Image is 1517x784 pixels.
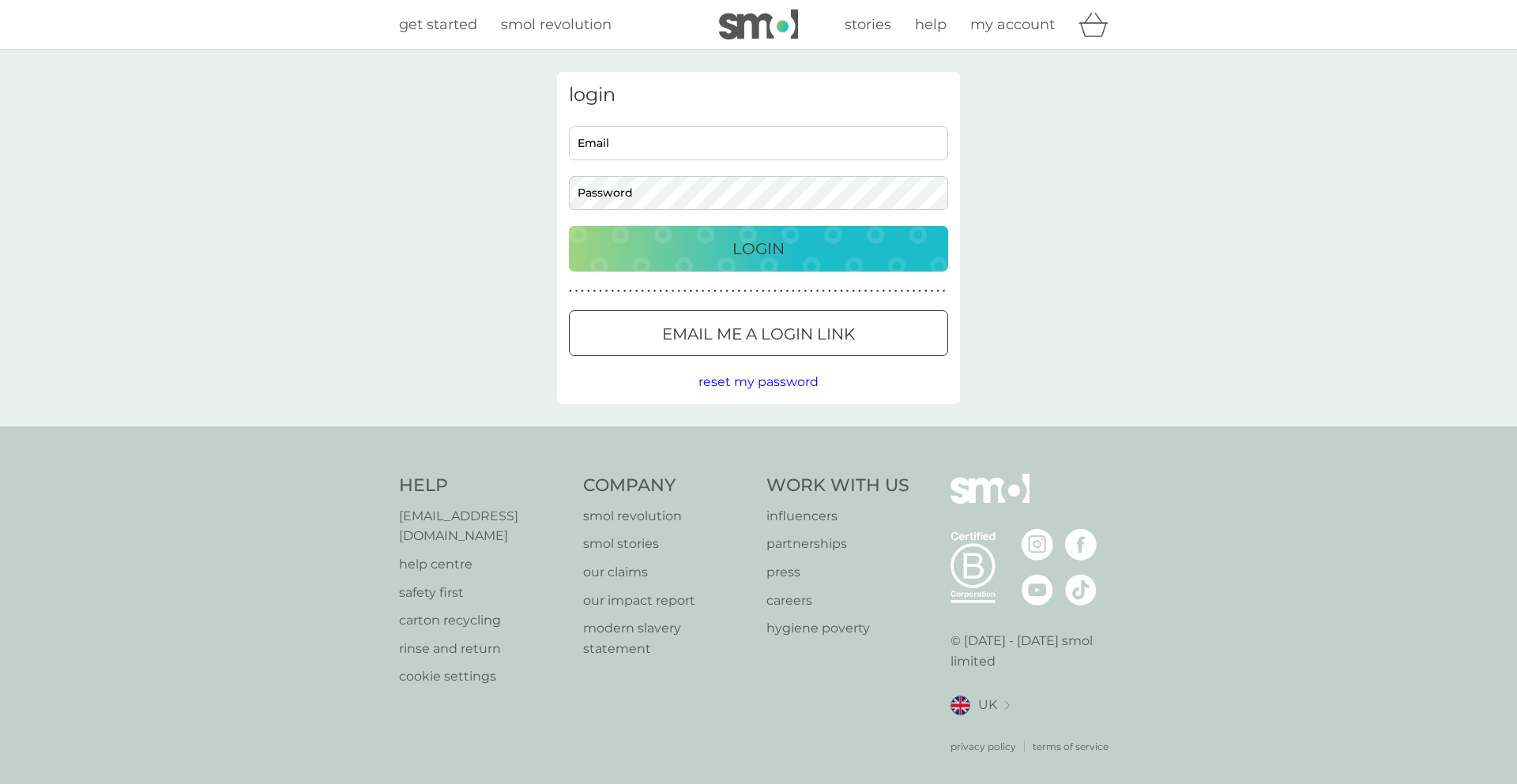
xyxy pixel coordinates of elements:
p: ● [642,287,645,295]
p: ● [732,287,735,295]
p: © [DATE] - [DATE] smol limited [950,631,1119,671]
p: ● [599,287,602,295]
p: ● [569,287,572,295]
p: ● [575,287,578,295]
a: our claims [583,562,751,583]
p: ● [816,287,819,295]
p: ● [587,287,590,295]
p: Login [732,236,785,261]
p: ● [695,287,698,295]
img: visit the smol Instagram page [1022,529,1053,561]
p: ● [798,287,801,295]
p: ● [792,287,795,295]
p: ● [605,287,608,295]
p: ● [677,287,680,295]
button: reset my password [698,372,819,392]
a: my account [970,13,1055,36]
p: ● [623,287,627,295]
img: smol [950,474,1030,527]
h4: Company [583,474,751,498]
p: rinse and return [399,639,567,659]
p: ● [720,287,723,295]
p: ● [810,287,813,295]
span: get started [399,16,477,33]
p: ● [894,287,898,295]
a: cookie settings [399,666,567,687]
p: ● [900,287,903,295]
p: ● [876,287,879,295]
button: Login [569,226,948,272]
a: stories [845,13,891,36]
img: UK flag [950,696,970,715]
img: visit the smol Youtube page [1022,574,1053,606]
p: ● [738,287,741,295]
span: help [915,16,947,33]
h3: login [569,84,948,107]
span: stories [845,16,891,33]
span: UK [978,695,997,715]
a: [EMAIL_ADDRESS][DOMAIN_NAME] [399,506,567,546]
p: ● [762,287,765,295]
p: privacy policy [950,739,1016,754]
a: our impact report [583,591,751,611]
p: ● [647,287,650,295]
p: ● [672,287,675,295]
span: reset my password [698,374,819,389]
p: ● [611,287,614,295]
a: smol revolution [583,506,751,527]
div: basket [1078,9,1118,40]
a: modern slavery statement [583,618,751,658]
a: carton recycling [399,610,567,631]
p: ● [690,287,693,295]
p: ● [936,287,939,295]
p: ● [864,287,868,295]
p: ● [659,287,662,295]
p: ● [852,287,855,295]
a: careers [766,591,909,611]
p: ● [774,287,777,295]
p: ● [750,287,753,295]
p: ● [702,287,705,295]
p: ● [786,287,789,295]
a: help [915,13,947,36]
img: visit the smol Tiktok page [1065,574,1097,606]
p: ● [768,287,771,295]
p: ● [918,287,921,295]
a: smol stories [583,534,751,554]
p: ● [840,287,843,295]
p: ● [804,287,807,295]
a: help centre [399,554,567,575]
p: ● [755,287,758,295]
p: ● [888,287,891,295]
p: safety first [399,583,567,603]
img: visit the smol Facebook page [1065,529,1097,561]
p: ● [617,287,620,295]
a: press [766,562,909,583]
p: ● [924,287,928,295]
p: ● [828,287,831,295]
h4: Work With Us [766,474,909,498]
p: ● [725,287,728,295]
a: hygiene poverty [766,618,909,639]
a: get started [399,13,477,36]
p: ● [943,287,946,295]
p: ● [683,287,687,295]
span: my account [970,16,1055,33]
p: ● [846,287,849,295]
p: ● [707,287,710,295]
h4: Help [399,474,567,498]
a: influencers [766,506,909,527]
a: smol revolution [501,13,612,36]
p: ● [870,287,873,295]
